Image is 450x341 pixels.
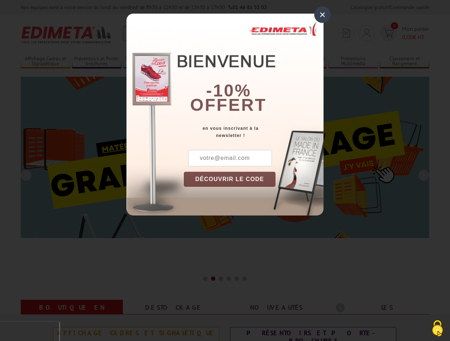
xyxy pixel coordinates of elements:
[190,95,267,114] font: offert
[206,81,251,100] b: -10%
[425,317,450,341] button: Cookies (fenêtre modale)
[184,125,324,139] div: en vous inscrivant à la newsletter !
[184,172,276,187] button: DÉCOUVRIR LE CODE
[314,6,331,23] div: ×
[429,319,446,337] img: Cookies (fenêtre modale)
[188,150,272,166] input: votre@email.com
